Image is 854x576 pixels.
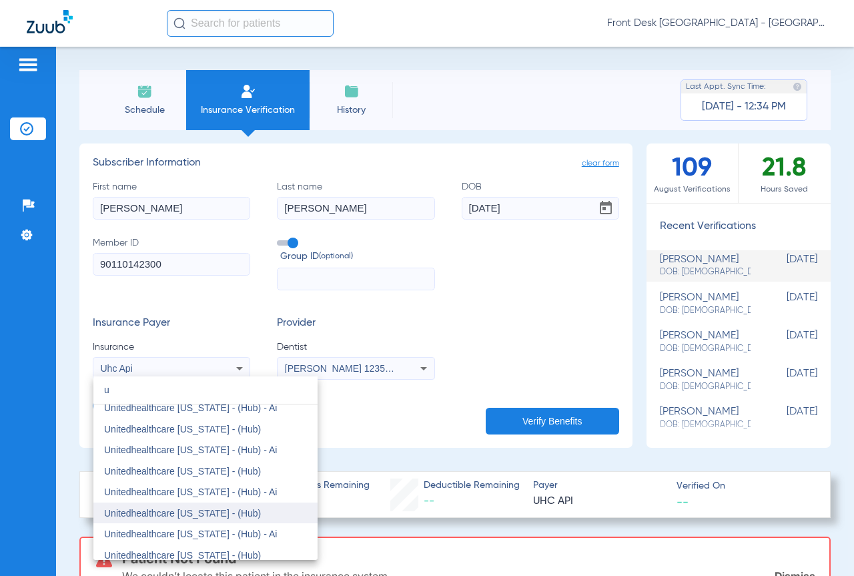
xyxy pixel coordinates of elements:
[104,529,277,539] span: Unitedhealthcare [US_STATE] - (Hub) - Ai
[104,445,277,455] span: Unitedhealthcare [US_STATE] - (Hub) - Ai
[104,402,277,413] span: Unitedhealthcare [US_STATE] - (Hub) - Ai
[104,487,277,497] span: Unitedhealthcare [US_STATE] - (Hub) - Ai
[104,550,261,561] span: Unitedhealthcare [US_STATE] - (Hub)
[104,508,261,519] span: Unitedhealthcare [US_STATE] - (Hub)
[104,424,261,435] span: Unitedhealthcare [US_STATE] - (Hub)
[93,376,318,404] input: dropdown search
[787,512,854,576] iframe: Chat Widget
[104,466,261,477] span: Unitedhealthcare [US_STATE] - (Hub)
